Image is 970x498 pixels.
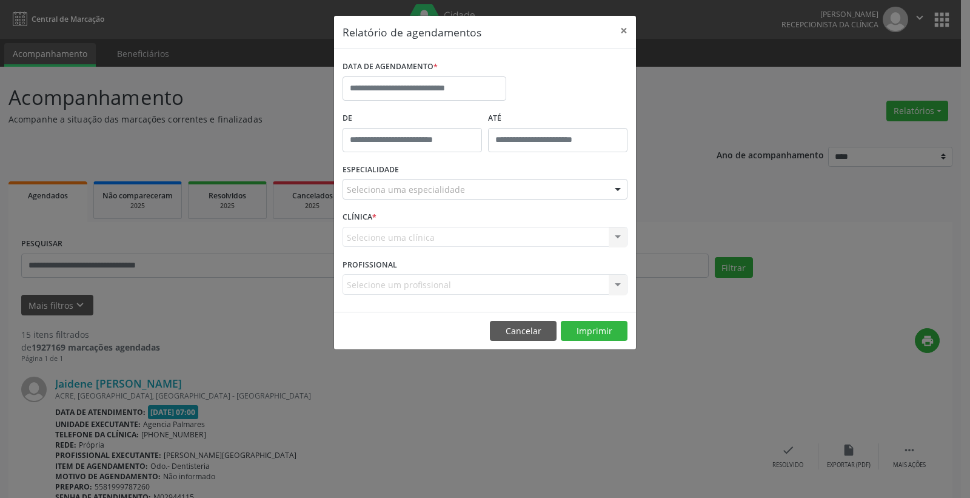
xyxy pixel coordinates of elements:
[488,109,627,128] label: ATÉ
[343,255,397,274] label: PROFISSIONAL
[347,183,465,196] span: Seleciona uma especialidade
[343,24,481,40] h5: Relatório de agendamentos
[343,208,376,227] label: CLÍNICA
[343,109,482,128] label: De
[612,16,636,45] button: Close
[343,58,438,76] label: DATA DE AGENDAMENTO
[490,321,557,342] button: Cancelar
[343,161,399,180] label: ESPECIALIDADE
[561,321,627,342] button: Imprimir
